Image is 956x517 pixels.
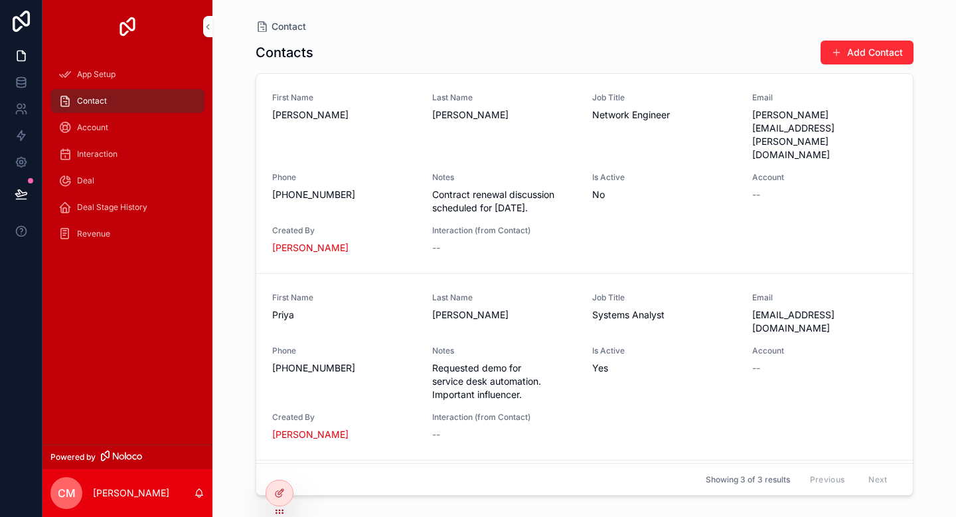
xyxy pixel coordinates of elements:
h1: Contacts [256,43,313,62]
span: Email [752,292,896,303]
p: [PERSON_NAME] [93,486,169,500]
div: scrollable content [42,53,212,263]
span: Requested demo for service desk automation. Important influencer. [432,362,576,401]
button: Add Contact [821,41,914,64]
span: [PHONE_NUMBER] [272,362,416,375]
a: Deal [50,169,204,193]
a: Contact [256,20,306,33]
span: Interaction (from Contact) [432,412,576,423]
span: Email [752,92,896,103]
span: Powered by [50,452,96,463]
span: Account [752,346,896,356]
span: Account [77,122,108,133]
span: [PERSON_NAME] [432,108,576,122]
span: Network Engineer [592,108,736,122]
span: Interaction [77,149,118,159]
span: -- [752,188,760,201]
span: Created By [272,225,416,236]
a: App Setup [50,62,204,86]
span: First Name [272,292,416,303]
span: Yes [592,362,736,375]
span: Contact [272,20,306,33]
span: Created By [272,412,416,423]
span: -- [752,362,760,375]
a: [PERSON_NAME] [272,241,349,255]
span: Deal Stage History [77,202,147,213]
span: Phone [272,172,416,183]
a: Contact [50,89,204,113]
span: [PERSON_NAME][EMAIL_ADDRESS][PERSON_NAME][DOMAIN_NAME] [752,108,896,161]
a: [PERSON_NAME] [272,428,349,441]
span: Phone [272,346,416,356]
span: [EMAIL_ADDRESS][DOMAIN_NAME] [752,308,896,335]
a: First Name[PERSON_NAME]Last Name[PERSON_NAME]Job TitleNetwork EngineerEmail[PERSON_NAME][EMAIL_AD... [256,74,913,274]
span: Contact [77,96,107,106]
span: Last Name [432,292,576,303]
span: CM [58,485,76,501]
img: App logo [117,16,138,37]
span: App Setup [77,69,116,80]
span: Is Active [592,172,736,183]
span: Notes [432,172,576,183]
span: -- [432,428,440,441]
span: Interaction (from Contact) [432,225,576,236]
span: Contract renewal discussion scheduled for [DATE]. [432,188,576,215]
span: First Name [272,92,416,103]
span: Is Active [592,346,736,356]
span: No [592,188,736,201]
span: Deal [77,175,94,186]
span: Job Title [592,292,736,303]
a: Interaction [50,142,204,166]
span: Systems Analyst [592,308,736,322]
span: Showing 3 of 3 results [706,474,790,485]
span: [PERSON_NAME] [432,308,576,322]
a: First NamePriyaLast Name[PERSON_NAME]Job TitleSystems AnalystEmail[EMAIL_ADDRESS][DOMAIN_NAME]Pho... [256,274,913,461]
span: [PERSON_NAME] [272,108,416,122]
span: Notes [432,346,576,356]
span: [PHONE_NUMBER] [272,188,416,201]
span: Account [752,172,896,183]
a: Deal Stage History [50,195,204,219]
span: Job Title [592,92,736,103]
a: Revenue [50,222,204,246]
a: Powered by [42,445,212,469]
span: Last Name [432,92,576,103]
span: Priya [272,308,416,322]
a: Account [50,116,204,140]
span: -- [432,241,440,255]
span: Revenue [77,229,110,239]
